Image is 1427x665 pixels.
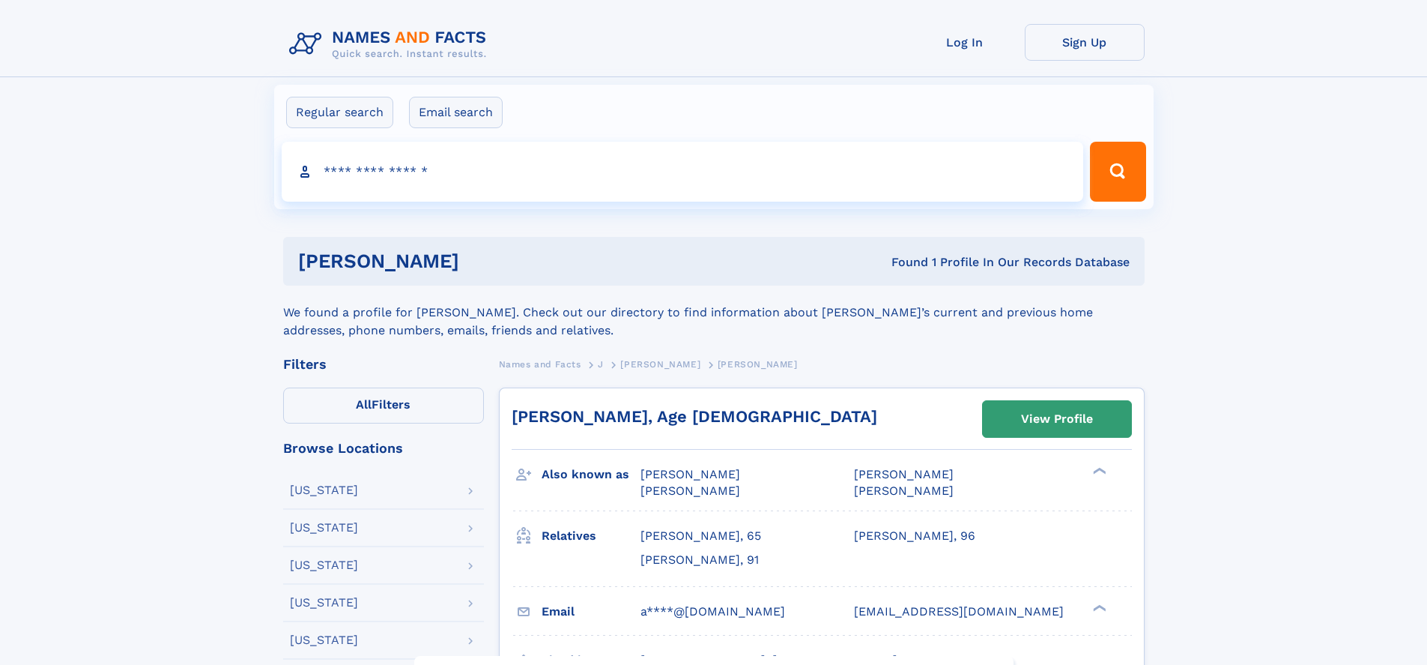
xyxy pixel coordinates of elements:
a: Names and Facts [499,355,581,373]
div: [US_STATE] [290,634,358,646]
span: J [598,359,604,370]
h3: Email [542,599,640,625]
div: ❯ [1089,603,1107,613]
div: [US_STATE] [290,484,358,496]
span: All [356,397,372,412]
a: View Profile [983,401,1131,437]
span: [PERSON_NAME] [620,359,700,370]
label: Filters [283,388,484,424]
a: J [598,355,604,373]
span: [EMAIL_ADDRESS][DOMAIN_NAME] [854,604,1064,619]
button: Search Button [1090,142,1145,202]
span: [PERSON_NAME] [854,467,954,481]
div: Filters [283,358,484,371]
span: [PERSON_NAME] [640,467,740,481]
div: [US_STATE] [290,597,358,609]
div: [US_STATE] [290,559,358,571]
div: We found a profile for [PERSON_NAME]. Check out our directory to find information about [PERSON_N... [283,286,1145,340]
div: [US_STATE] [290,522,358,534]
input: search input [282,142,1084,202]
h3: Relatives [542,523,640,549]
a: Log In [905,24,1025,61]
label: Regular search [286,97,393,128]
div: ❯ [1089,466,1107,476]
a: [PERSON_NAME], 65 [640,528,761,544]
a: Sign Up [1025,24,1145,61]
span: [PERSON_NAME] [718,359,798,370]
img: Logo Names and Facts [283,24,499,64]
span: [PERSON_NAME] [640,484,740,498]
label: Email search [409,97,503,128]
h1: [PERSON_NAME] [298,252,676,271]
a: [PERSON_NAME], 91 [640,552,759,568]
span: [PERSON_NAME] [854,484,954,498]
a: [PERSON_NAME], Age [DEMOGRAPHIC_DATA] [512,407,877,426]
h3: Also known as [542,462,640,487]
a: [PERSON_NAME], 96 [854,528,975,544]
div: Browse Locations [283,442,484,455]
div: View Profile [1021,402,1093,436]
div: Found 1 Profile In Our Records Database [675,254,1130,271]
a: [PERSON_NAME] [620,355,700,373]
